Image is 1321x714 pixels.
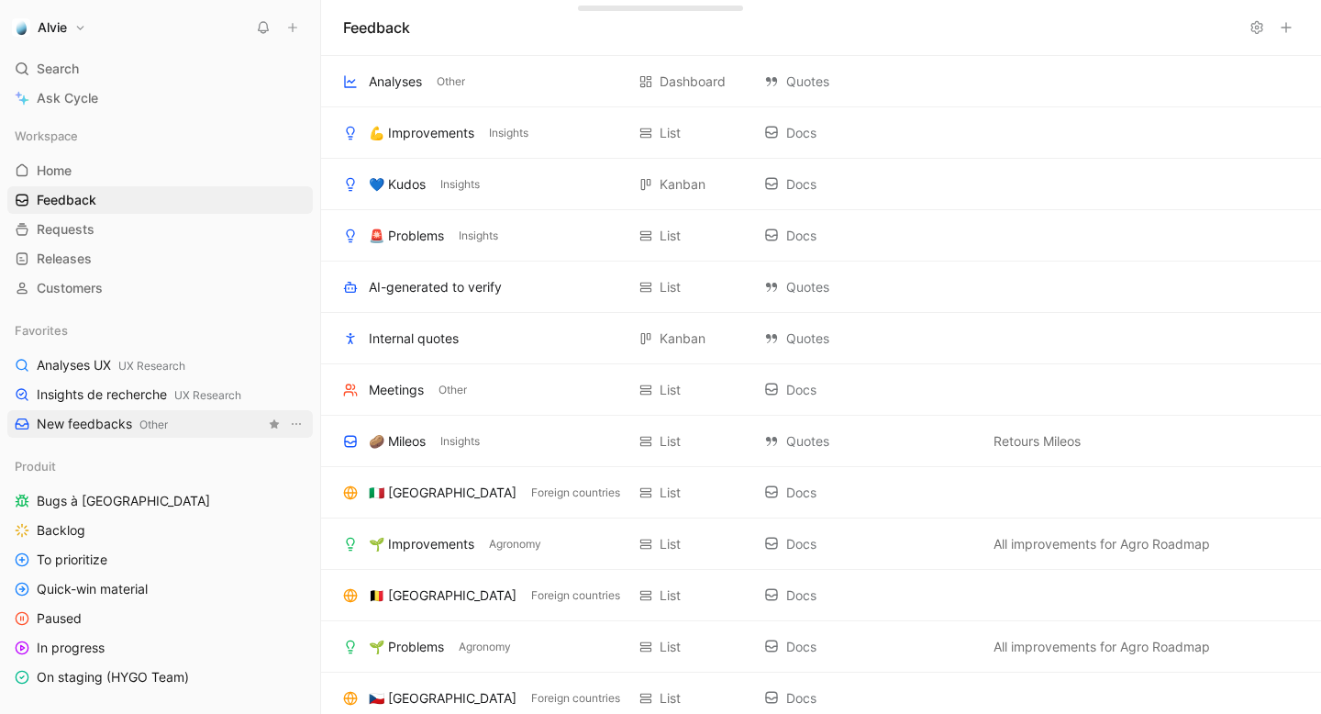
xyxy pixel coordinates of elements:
div: 🌱 ImprovementsAgronomyList DocsAll improvements for Agro RoadmapView actions [321,519,1321,570]
span: Favorites [15,321,68,340]
div: List [660,430,681,452]
button: Insights [485,125,532,141]
div: 🇮🇹 [GEOGRAPHIC_DATA] [369,482,516,504]
button: All improvements for Agro Roadmap [990,533,1214,555]
a: Feedback [7,186,313,214]
button: Other [435,382,471,398]
div: List [660,482,681,504]
span: In progress [37,639,105,657]
div: AnalysesOtherDashboard QuotesView actions [321,56,1321,107]
div: AI-generated to verifyList QuotesView actions [321,262,1321,313]
span: Quick-win material [37,580,148,598]
div: List [660,636,681,658]
div: List [660,533,681,555]
span: Produit [15,457,56,475]
span: All improvements for Agro Roadmap [994,636,1210,658]
div: 💙 KudosInsightsKanban DocsView actions [321,159,1321,210]
span: On staging (HYGO Team) [37,668,189,686]
a: Customers [7,274,313,302]
span: Workspace [15,127,78,145]
div: List [660,379,681,401]
button: Agronomy [485,536,545,552]
div: Docs [764,585,975,607]
span: Insights de recherche [37,385,241,405]
div: 🚨 ProblemsInsightsList DocsView actions [321,210,1321,262]
span: Insights [489,124,528,142]
div: Quotes [764,430,975,452]
div: Docs [764,225,975,247]
button: Agronomy [455,639,515,655]
a: Paused [7,605,313,632]
span: UX Research [174,388,241,402]
div: Analyses [369,71,422,93]
div: Internal quotes [369,328,459,350]
span: Ask Cycle [37,87,98,109]
a: New feedbacksOtherView actions [7,410,313,438]
div: AI-generated to verify [369,276,502,298]
div: 🚨 Problems [369,225,444,247]
span: Customers [37,279,103,297]
button: Insights [437,176,483,193]
div: 🇮🇹 [GEOGRAPHIC_DATA]Foreign countriesList DocsView actions [321,467,1321,519]
span: Insights [459,227,498,245]
a: Home [7,157,313,184]
span: Insights [440,432,480,451]
div: Favorites [7,317,313,344]
span: Insights [440,175,480,194]
a: Backlog [7,517,313,544]
div: 🥔 MileosInsightsList QuotesRetours MileosView actions [321,416,1321,467]
span: Other [139,418,168,431]
div: 💙 Kudos [369,173,426,195]
a: Ask Cycle [7,84,313,112]
div: Docs [764,687,975,709]
button: Other [433,73,469,90]
div: Search [7,55,313,83]
span: Home [37,162,72,180]
div: Docs [764,533,975,555]
button: AlvieAlvie [7,15,91,40]
div: 🌱 Problems [369,636,444,658]
span: To prioritize [37,551,107,569]
span: Foreign countries [531,689,620,708]
span: UX Research [118,359,185,373]
span: Other [438,381,467,399]
span: Agronomy [489,535,541,553]
div: List [660,276,681,298]
div: List [660,122,681,144]
div: Quotes [764,276,975,298]
button: Retours Mileos [990,430,1084,452]
div: Internal quotesKanban QuotesView actions [321,313,1321,364]
div: 💪 ImprovementsInsightsList DocsView actions [321,107,1321,159]
div: Quotes [764,71,975,93]
div: Produit [7,452,313,480]
span: New feedbacks [37,415,168,434]
div: List [660,585,681,607]
h1: Alvie [38,19,67,36]
div: Dashboard [660,71,726,93]
div: Meetings [369,379,424,401]
a: Requests [7,216,313,243]
div: Kanban [660,173,705,195]
h1: Feedback [343,17,410,39]
button: Insights [437,433,483,450]
div: List [660,225,681,247]
div: 🇧🇪 [GEOGRAPHIC_DATA] [369,585,516,607]
button: View actions [287,415,305,433]
div: Docs [764,379,975,401]
span: Backlog [37,521,85,540]
button: Foreign countries [527,587,624,604]
div: 🇧🇪 [GEOGRAPHIC_DATA]Foreign countriesList DocsView actions [321,570,1321,621]
a: Releases [7,245,313,273]
a: Quick-win material [7,575,313,603]
a: Insights de rechercheUX Research [7,381,313,408]
div: Docs [764,122,975,144]
button: Foreign countries [527,690,624,707]
span: Releases [37,250,92,268]
span: Foreign countries [531,586,620,605]
span: Agronomy [459,638,511,656]
span: Requests [37,220,94,239]
span: Bugs à [GEOGRAPHIC_DATA] [37,492,210,510]
div: Kanban [660,328,705,350]
a: To prioritize [7,546,313,574]
span: Other [437,73,465,91]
